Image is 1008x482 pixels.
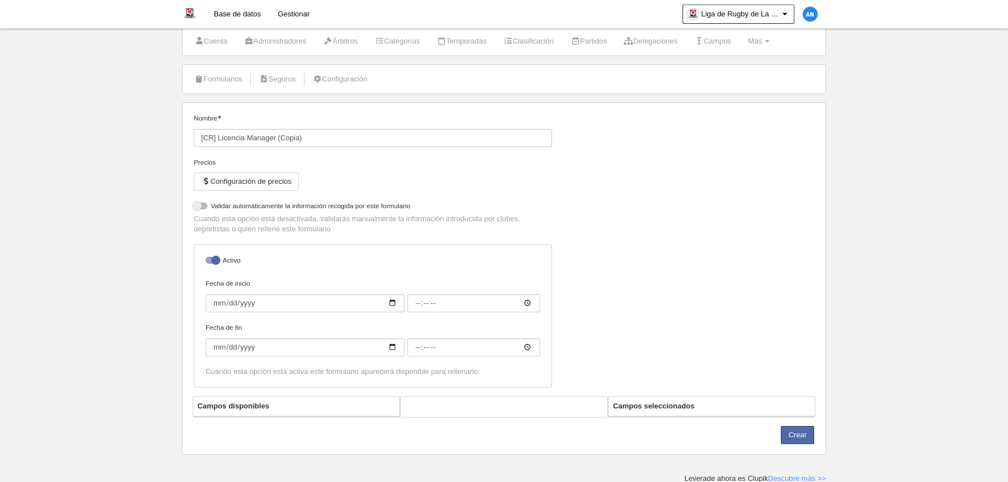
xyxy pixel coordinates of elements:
a: Administradores [238,33,312,50]
a: Árbitros [317,33,364,50]
button: Crear [781,426,814,444]
div: Precios [194,157,552,167]
label: Fecha de fin [206,322,540,356]
a: Seguros [253,71,302,88]
a: Partidos [564,33,613,50]
th: Campos seleccionados [609,397,815,416]
input: Fecha de fin [407,338,540,356]
span: Más [748,37,762,45]
a: Formularios [188,71,249,88]
span: Liga de Rugby de La Guajira [701,8,780,20]
input: Fecha de inicio [206,294,405,312]
img: c2l6ZT0zMHgzMCZmcz05JnRleHQ9QU4mYmc9MWU4OGU1.png [803,7,818,21]
a: Clasificación [497,33,560,50]
img: Liga de Rugby de La Guajira [183,7,197,20]
div: Cuando esta opción está activa este formulario aparecerá disponible para rellenarlo [206,367,540,377]
i: Obligatorio [218,115,221,119]
label: Validar automáticamente la información recogida por este formulario [194,201,552,214]
a: Cuenta [188,33,233,50]
label: Activo [206,255,540,268]
th: Campos disponibles [193,397,400,416]
a: Campos [688,33,737,50]
a: Configuración [307,71,373,88]
button: Configuración de precios [194,173,299,191]
a: Delegaciones [618,33,684,50]
a: Temporadas [431,33,493,50]
a: Más [742,33,776,50]
img: OaE6J2O1JVAt.30x30.jpg [687,8,698,20]
label: Fecha de inicio [206,278,540,312]
p: Cuando esta opción está desactivada, validarás manualmente la información introducida por clubes,... [194,214,552,234]
a: Categorías [368,33,426,50]
input: Nombre [194,129,552,147]
label: Nombre [194,113,552,147]
input: Fecha de inicio [407,294,540,312]
a: Liga de Rugby de La Guajira [683,5,794,24]
input: Fecha de fin [206,338,405,356]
